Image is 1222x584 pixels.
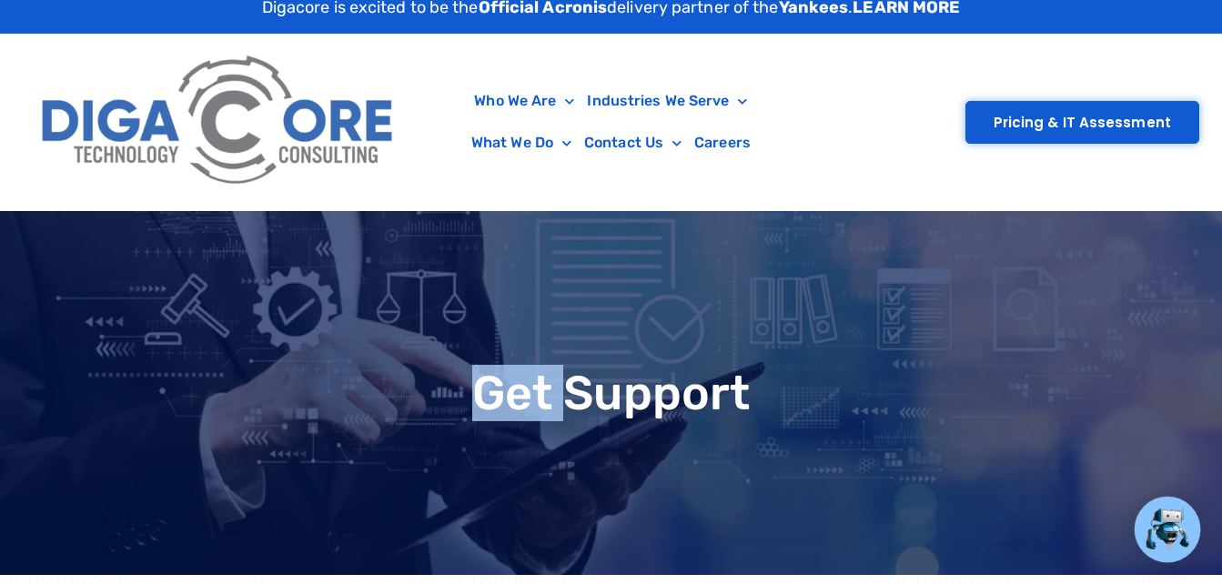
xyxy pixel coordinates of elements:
a: What We Do [465,122,578,164]
span: Pricing & IT Assessment [994,116,1171,129]
a: Industries We Serve [581,80,753,122]
img: Digacore Logo [32,43,406,201]
a: Contact Us [578,122,688,164]
a: Careers [688,122,757,164]
h1: Get Support [9,369,1213,417]
nav: Menu [415,80,807,164]
a: Pricing & IT Assessment [965,101,1199,144]
a: Who We Are [468,80,581,122]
